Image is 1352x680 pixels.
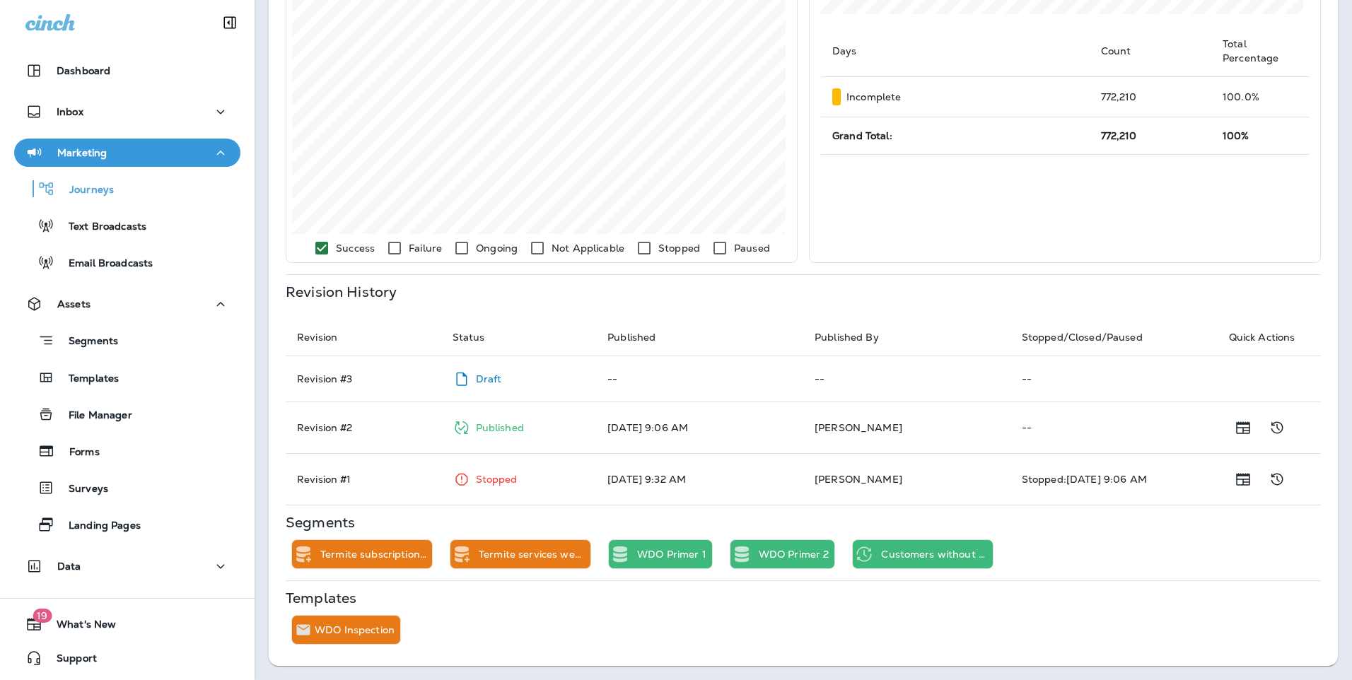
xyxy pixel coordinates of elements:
p: Inbox [57,106,83,117]
p: -- [815,373,999,385]
th: Published By [803,319,1010,356]
p: Text Broadcasts [54,221,146,234]
th: Status [441,319,597,356]
div: Termite services were scheduled through Termite Inspection Journey [479,540,590,568]
p: Dashboard [57,65,110,76]
p: Surveys [54,483,108,496]
button: Segments [14,325,240,356]
p: File Manager [54,409,132,423]
span: Grand Total: [832,129,892,142]
button: Inbox [14,98,240,126]
button: Templates [14,363,240,392]
button: Support [14,644,240,672]
div: Static Segment Trigger [609,540,631,568]
button: 19What's New [14,610,240,638]
button: File Manager [14,399,240,429]
span: Support [42,652,97,669]
div: Add to Static Segment [450,540,473,568]
button: Data [14,552,240,580]
p: Failure [409,242,442,254]
p: Ongoing [476,242,518,254]
p: -- [1022,373,1206,385]
div: Static Segment Trigger [730,540,753,568]
p: Termite subscription was added through Termite Inspection Journey [320,549,426,560]
th: Revision [286,319,441,356]
button: Show Change Log [1263,414,1291,442]
button: Show Release Notes [1229,465,1257,493]
td: Revision # 2 [286,402,441,454]
button: Show Change Log [1263,465,1291,493]
p: WDO Primer 1 [637,549,706,560]
p: Forms [55,446,100,459]
span: 772,210 [1101,129,1137,142]
p: Stopped [476,474,518,485]
td: [PERSON_NAME] [803,454,1010,505]
span: What's New [42,619,116,635]
p: Customers without Termite Services [881,549,987,560]
button: Journeys [14,174,240,204]
p: Marketing [57,147,107,158]
p: Success [336,242,375,254]
th: Days [821,25,1090,77]
p: Stopped [658,242,700,254]
p: Landing Pages [54,520,141,533]
td: 100.0 % [1211,77,1309,117]
button: Landing Pages [14,510,240,539]
button: Dashboard [14,57,240,85]
button: Text Broadcasts [14,211,240,240]
td: Revision # 1 [286,454,441,505]
button: Show Release Notes [1229,414,1257,442]
span: 19 [33,609,52,623]
div: Add to Static Segment [292,540,315,568]
p: Segments [54,335,118,349]
p: Draft [476,373,502,385]
td: 772,210 [1090,77,1212,117]
p: -- [607,373,792,385]
div: Termite subscription was added through Termite Inspection Journey [320,540,432,568]
p: -- [1022,422,1206,433]
th: Count [1090,25,1212,77]
div: Recurring Time Trigger [853,540,875,568]
td: [DATE] 9:32 AM [596,454,803,505]
p: WDO Primer 2 [759,549,829,560]
div: Customers without Termite Services [881,540,993,568]
span: 100% [1223,129,1249,142]
p: Assets [57,298,91,310]
th: Stopped/Closed/Paused [1010,319,1218,356]
p: Journeys [55,184,114,197]
p: Email Broadcasts [54,257,153,271]
td: [PERSON_NAME] [803,402,1010,454]
p: Incomplete [846,91,901,102]
p: Termite services were scheduled through Termite Inspection Journey [479,549,585,560]
p: Not Applicable [552,242,624,254]
button: Collapse Sidebar [210,8,250,37]
button: Surveys [14,473,240,503]
th: Quick Actions [1218,319,1321,356]
p: Revision History [286,286,397,298]
p: Templates [286,592,356,604]
p: Data [57,561,81,572]
button: Email Broadcasts [14,247,240,277]
button: Assets [14,290,240,318]
p: WDO Inspection [315,624,395,635]
p: Paused [734,242,770,254]
td: Stopped: [DATE] 9:06 AM [1010,454,1218,505]
th: Published [596,319,803,356]
button: Marketing [14,139,240,167]
button: Forms [14,436,240,466]
p: Segments [286,517,355,528]
td: [DATE] 9:06 AM [596,402,803,454]
p: Templates [54,373,119,386]
td: Revision # 3 [286,356,441,402]
th: Total Percentage [1211,25,1309,77]
div: Send Email [292,616,315,644]
p: Published [476,422,524,433]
